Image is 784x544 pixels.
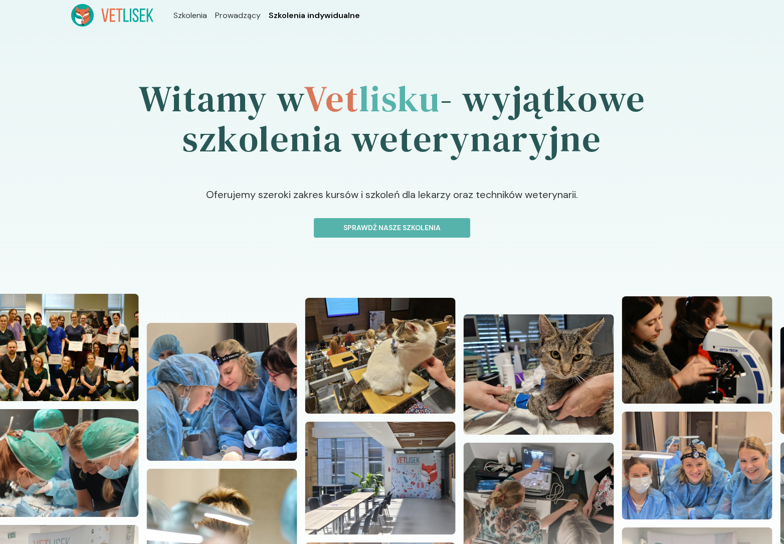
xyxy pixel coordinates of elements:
[464,314,614,435] img: Z2WOuJbqstJ98vaF_20221127_125425.jpg
[215,10,261,22] a: Prowadzący
[131,187,654,218] p: Oferujemy szeroki zakres kursów i szkoleń dla lekarzy oraz techników weterynarii.
[622,296,772,404] img: Z2WOrpbqstJ98vaB_DSC04907.JPG
[269,10,360,22] a: Szkolenia indywidualne
[147,323,297,461] img: Z2WOzZbqstJ98vaN_20241110_112957.jpg
[71,51,713,187] h1: Witamy w - wyjątkowe szkolenia weterynaryjne
[622,412,772,519] img: Z2WOopbqstJ98vZ9_20241110_112622.jpg
[305,422,456,534] img: Z2WOxZbqstJ98vaH_20240608_122030.jpg
[314,218,470,238] button: Sprawdź nasze szkolenia
[359,74,440,123] span: lisku
[304,74,358,123] span: Vet
[322,223,462,233] p: Sprawdź nasze szkolenia
[305,298,456,414] img: Z2WOx5bqstJ98vaI_20240512_101618.jpg
[173,10,207,22] a: Szkolenia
